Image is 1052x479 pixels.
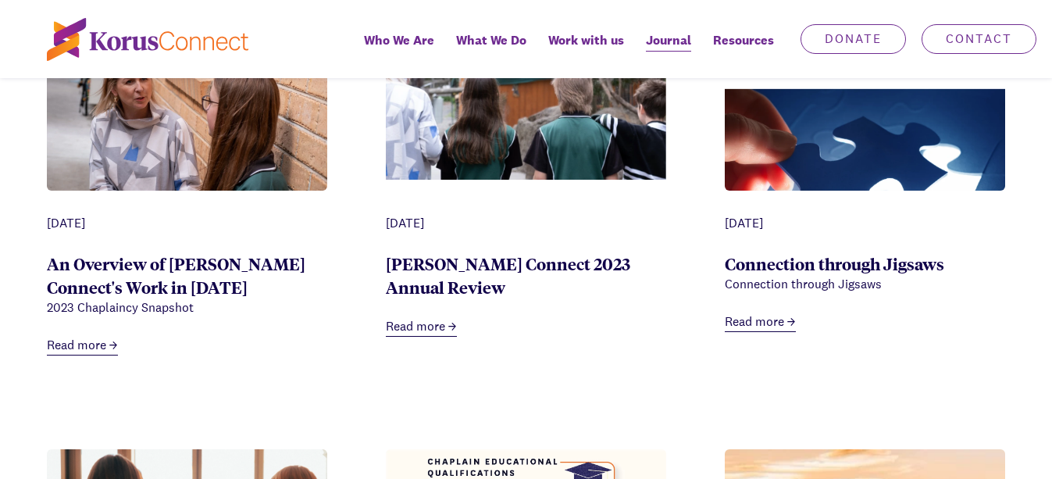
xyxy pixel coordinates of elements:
[386,317,457,337] a: Read more
[47,214,327,233] div: [DATE]
[548,29,624,52] span: Work with us
[47,252,305,298] a: An Overview of [PERSON_NAME] Connect's Work in [DATE]
[386,252,630,298] a: [PERSON_NAME] Connect 2023 Annual Review
[537,22,635,78] a: Work with us
[725,275,1005,294] div: Connection through Jigsaws
[445,22,537,78] a: What We Do
[386,214,666,233] div: [DATE]
[353,22,445,78] a: Who We Are
[725,252,944,274] a: Connection through Jigsaws
[456,29,526,52] span: What We Do
[635,22,702,78] a: Journal
[801,24,906,54] a: Donate
[646,29,691,52] span: Journal
[725,214,1005,233] div: [DATE]
[47,18,248,61] img: korus-connect%2Fc5177985-88d5-491d-9cd7-4a1febad1357_logo.svg
[47,336,118,356] a: Read more
[364,29,434,52] span: Who We Are
[725,33,1005,313] img: ZkbcMiol0Zci9Op6_Jigsaw2.png
[725,313,796,332] a: Read more
[386,33,666,180] img: 44eadd5a-8204-4e22-a45c-e47edd318af3_back%2Bof%2Bschool%2Bkids%2Breport%2Bback%2Bpage%2B2022.png
[47,33,327,220] img: a1b5c5f7-bc12-427f-879a-0a5d564004ab_DSCF0375%2Bweb%2B1200.jpg
[702,22,785,78] div: Resources
[47,298,327,317] div: 2023 Chaplaincy Snapshot
[922,24,1036,54] a: Contact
